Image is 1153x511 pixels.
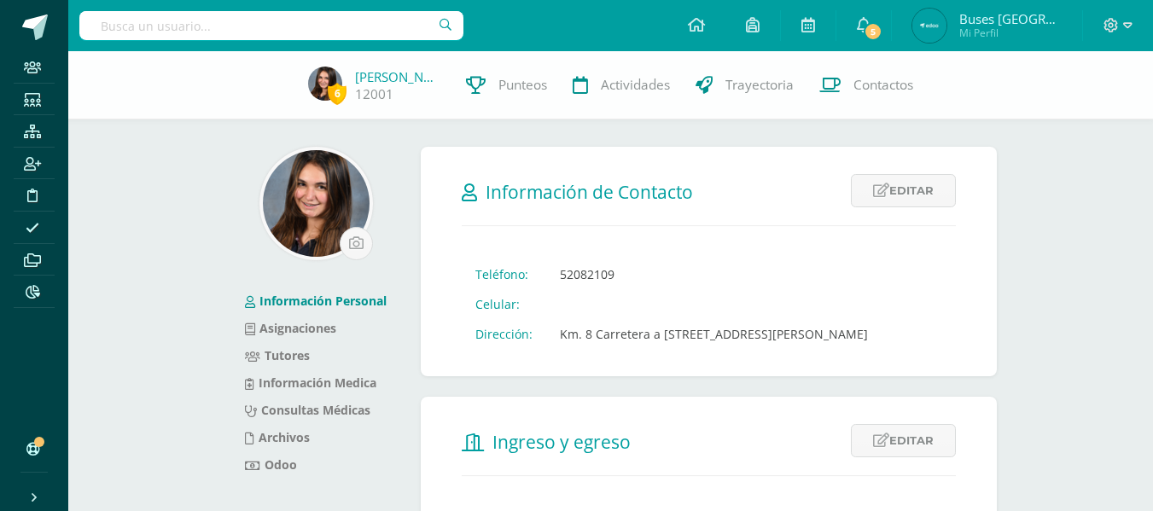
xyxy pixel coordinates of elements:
[308,67,342,101] img: 599a4c0dc55a28edf4827e2938706ffd.png
[245,402,370,418] a: Consultas Médicas
[245,375,376,391] a: Información Medica
[807,51,926,119] a: Contactos
[355,68,440,85] a: [PERSON_NAME]
[486,180,693,204] span: Información de Contacto
[245,347,310,363] a: Tutores
[853,76,913,94] span: Contactos
[725,76,794,94] span: Trayectoria
[245,429,310,445] a: Archivos
[355,85,393,103] a: 12001
[79,11,463,40] input: Busca un usuario...
[492,430,631,454] span: Ingreso y egreso
[560,51,683,119] a: Actividades
[851,424,956,457] a: Editar
[601,76,670,94] span: Actividades
[864,22,882,41] span: 5
[546,259,882,289] td: 52082109
[851,174,956,207] a: Editar
[959,26,1062,40] span: Mi Perfil
[245,320,336,336] a: Asignaciones
[546,319,882,349] td: Km. 8 Carretera a [STREET_ADDRESS][PERSON_NAME]
[912,9,946,43] img: fc6c33b0aa045aa3213aba2fdb094e39.png
[453,51,560,119] a: Punteos
[263,150,370,257] img: bd3587dba311ca45f608edb6344bfd8a.png
[245,293,387,309] a: Información Personal
[328,83,346,104] span: 6
[959,10,1062,27] span: Buses [GEOGRAPHIC_DATA]
[683,51,807,119] a: Trayectoria
[245,456,297,473] a: Odoo
[462,259,546,289] td: Teléfono:
[462,289,546,319] td: Celular:
[462,319,546,349] td: Dirección:
[498,76,547,94] span: Punteos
